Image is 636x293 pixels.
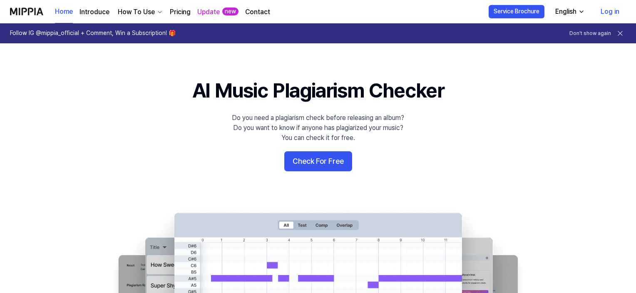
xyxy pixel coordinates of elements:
[170,7,191,17] a: Pricing
[55,0,73,23] a: Home
[222,8,238,16] div: new
[116,7,157,17] div: How To Use
[549,3,590,20] button: English
[569,30,611,37] button: Don't show again
[10,29,176,38] h1: Follow IG @mippia_official + Comment, Win a Subscription! 🎁
[554,7,578,17] div: English
[116,7,163,17] button: How To Use
[489,5,544,18] button: Service Brochure
[284,151,352,171] button: Check For Free
[79,7,109,17] a: Introduce
[232,113,404,143] div: Do you need a plagiarism check before releasing an album? Do you want to know if anyone has plagi...
[245,7,270,17] a: Contact
[192,77,444,105] h1: AI Music Plagiarism Checker
[197,7,220,17] a: Update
